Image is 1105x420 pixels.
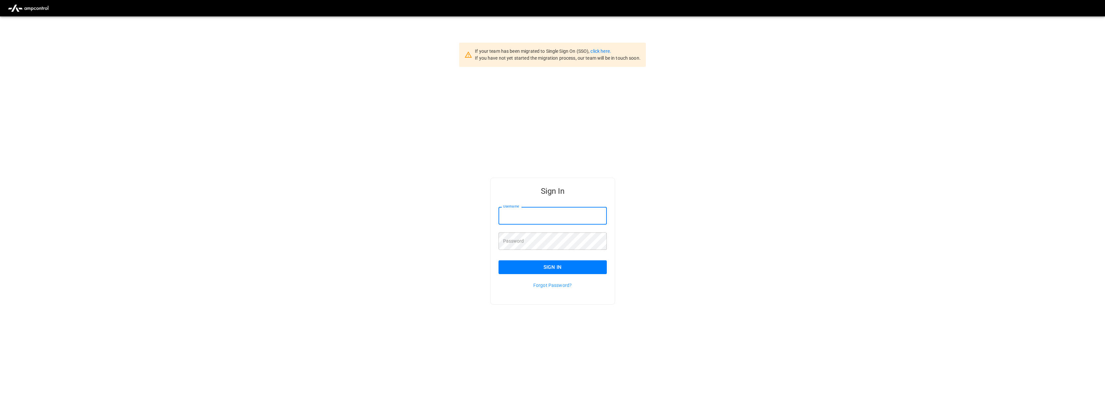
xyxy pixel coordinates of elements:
[590,49,611,54] a: click here.
[499,260,607,274] button: Sign In
[475,49,590,54] span: If your team has been migrated to Single Sign On (SSO),
[475,55,641,61] span: If you have not yet started the migration process, our team will be in touch soon.
[503,204,519,209] label: Username
[499,186,607,196] h5: Sign In
[5,2,51,14] img: ampcontrol.io logo
[499,282,607,289] p: Forgot Password?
